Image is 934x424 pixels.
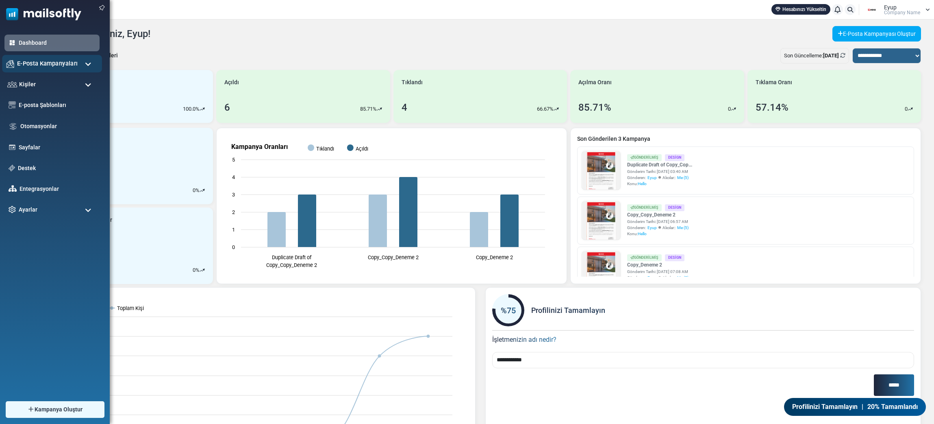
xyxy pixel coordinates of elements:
[492,304,524,317] div: %75
[756,78,792,87] span: Tıklama Oranı
[193,186,195,195] p: 0
[19,80,36,89] span: Kişiler
[19,39,96,47] a: Dashboard
[862,4,882,16] img: User Logo
[9,39,16,46] img: dashboard-icon-active.svg
[627,181,692,187] div: Konu:
[756,100,788,115] div: 57.14%
[232,209,235,215] text: 2
[492,294,914,327] div: Profilinizi Tamamlayın
[20,122,96,131] a: Otomasyonlar
[823,52,839,59] b: [DATE]
[792,402,858,412] span: Profilinizi Tamamlayın
[7,81,17,87] img: contacts-icon.svg
[476,254,513,260] text: Copy_Deneme 2
[360,105,377,113] p: 85.71%
[183,105,200,113] p: 100.0%
[223,135,553,277] svg: Kampanya Oranları
[232,244,235,250] text: 0
[20,185,96,193] a: Entegrasyonlar
[7,60,14,68] img: campaigns-icon.png
[665,154,684,161] div: Design
[19,101,96,109] a: E-posta Şablonları
[9,144,16,151] img: landing_pages.svg
[677,275,689,281] a: Me (5)
[17,59,78,68] span: E-Posta Kampanyaları
[193,186,205,195] div: %
[577,135,914,143] a: Son Gönderilen 3 Kampanya
[647,175,657,181] span: Eyup
[402,100,407,115] div: 4
[368,254,419,260] text: Copy_Copy_Deneme 2
[771,4,830,15] a: Hesabınızı Yükseltin
[862,402,863,412] span: |
[677,175,689,181] a: Me (5)
[9,101,16,109] img: email-templates-icon.svg
[35,405,83,414] span: Kampanya Oluştur
[232,157,235,163] text: 5
[232,227,235,233] text: 1
[578,100,611,115] div: 85.71%
[647,225,657,231] span: Eyup
[627,225,689,231] div: Gönderen: Alıcılar::
[117,305,144,311] text: Toplam Kişi
[224,78,239,87] span: Açıldı
[9,206,16,213] img: settings-icon.svg
[627,211,689,219] a: Copy_Copy_Deneme 2
[627,261,689,269] a: Copy_Deneme 2
[9,165,15,171] img: support-icon.svg
[627,269,689,275] div: Gönderim Tarihi: [DATE] 07:08 AM
[627,204,662,211] div: Gönderilmiş
[232,192,235,198] text: 3
[193,266,205,274] div: %
[316,146,334,152] text: Tıklandı
[18,164,96,173] a: Destek
[231,143,288,151] text: Kampanya Oranları
[232,174,235,180] text: 4
[638,232,647,236] span: Hello
[665,254,684,261] div: Design
[39,128,213,204] a: Yeni Kişiler 5 0%
[627,219,689,225] div: Gönderim Tarihi: [DATE] 06:57 AM
[537,105,554,113] p: 66.67%
[677,225,689,231] a: Me (5)
[627,231,689,237] div: Konu:
[627,175,692,181] div: Gönderen: Alıcılar::
[627,168,692,175] div: Gönderim Tarihi: [DATE] 03:40 AM
[862,4,930,16] a: User Logo Eyup Company Name
[356,146,368,152] text: Açıldı
[193,266,195,274] p: 0
[884,10,920,15] span: Company Name
[578,78,612,87] span: Açılma Oranı
[224,100,230,115] div: 6
[638,181,647,186] span: Hello
[840,52,845,59] a: Refresh Stats
[905,105,908,113] p: 0
[627,161,692,168] a: Duplicate Draft of Copy_Cop...
[9,122,17,131] img: workflow.svg
[665,204,684,211] div: Design
[627,275,689,281] div: Gönderen: Alıcılar::
[492,331,556,345] label: İşletmenizin adı nedir?
[267,254,317,268] text: Duplicate Draft of Copy_Copy_Deneme 2
[647,275,657,281] span: Eyup
[832,26,921,42] a: E-Posta Kampanyası Oluştur
[402,78,423,87] span: Tıklandı
[867,402,918,412] span: 20% Tamamlandı
[627,254,662,261] div: Gönderilmiş
[884,4,897,10] span: Eyup
[627,154,662,161] div: Gönderilmiş
[728,105,731,113] p: 0
[780,48,849,63] div: Son Güncelleme:
[19,205,37,214] span: Ayarlar
[19,143,96,152] a: Sayfalar
[784,398,926,416] a: Profilinizi Tamamlayın | 20% Tamamlandı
